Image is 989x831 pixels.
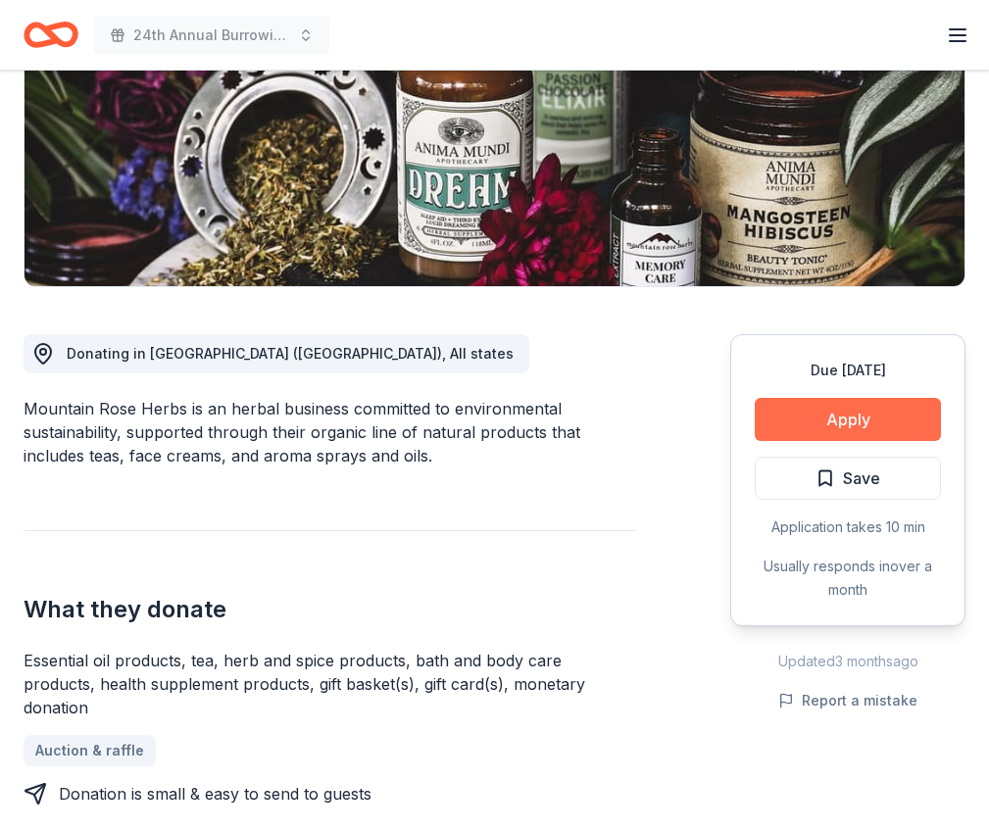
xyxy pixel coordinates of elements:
[67,345,514,362] span: Donating in [GEOGRAPHIC_DATA] ([GEOGRAPHIC_DATA]), All states
[778,689,917,712] button: Report a mistake
[843,465,880,491] span: Save
[755,555,941,602] div: Usually responds in over a month
[24,12,78,58] a: Home
[59,782,371,806] div: Donation is small & easy to send to guests
[24,735,156,766] a: Auction & raffle
[24,397,636,467] div: Mountain Rose Herbs is an herbal business committed to environmental sustainability, supported th...
[755,359,941,382] div: Due [DATE]
[730,650,965,673] div: Updated 3 months ago
[24,649,636,719] div: Essential oil products, tea, herb and spice products, bath and body care products, health supplem...
[755,515,941,539] div: Application takes 10 min
[755,398,941,441] button: Apply
[133,24,290,47] span: 24th Annual Burrowing Owl Festival and on-line auction
[755,457,941,500] button: Save
[24,594,636,625] h2: What they donate
[94,16,329,55] button: 24th Annual Burrowing Owl Festival and on-line auction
